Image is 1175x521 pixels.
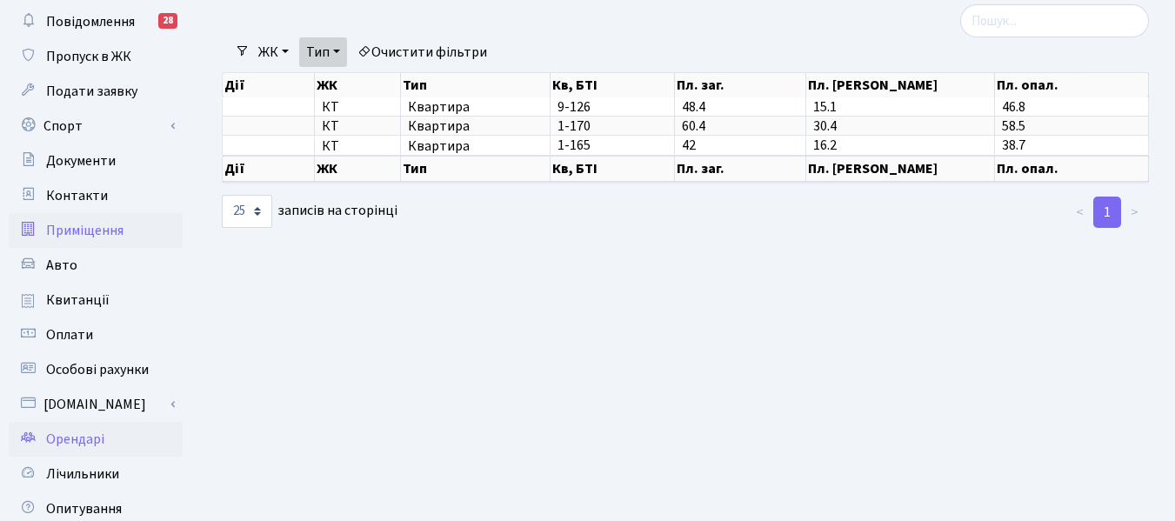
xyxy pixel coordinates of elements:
a: Орендарі [9,422,183,457]
th: Кв, БТІ [551,73,675,97]
a: Подати заявку [9,74,183,109]
span: 60.4 [682,117,705,136]
th: ЖК [315,73,401,97]
span: 58.5 [1002,117,1025,136]
span: Орендарі [46,430,104,449]
a: 1 [1093,197,1121,228]
input: Пошук... [960,4,1149,37]
span: Квартира [408,139,543,153]
span: Квитанції [46,291,110,310]
th: Кв, БТІ [551,156,675,182]
a: Приміщення [9,213,183,248]
a: Очистити фільтри [350,37,494,67]
span: КТ [322,100,393,114]
span: 46.8 [1002,97,1025,117]
th: Пл. [PERSON_NAME] [806,156,995,182]
span: 1-165 [557,137,591,156]
span: Подати заявку [46,82,137,101]
span: Оплати [46,325,93,344]
a: Оплати [9,317,183,352]
span: Квартира [408,119,543,133]
span: Лічильники [46,464,119,484]
span: 16.2 [813,137,837,156]
a: Документи [9,144,183,178]
a: Пропуск в ЖК [9,39,183,74]
a: Контакти [9,178,183,213]
span: КТ [322,119,393,133]
th: Пл. [PERSON_NAME] [806,73,995,97]
span: Особові рахунки [46,360,149,379]
span: Документи [46,151,116,170]
th: Дії [223,73,315,97]
th: Тип [401,73,551,97]
label: записів на сторінці [222,195,397,228]
a: Лічильники [9,457,183,491]
th: Пл. заг. [675,156,807,182]
a: Авто [9,248,183,283]
span: 9-126 [557,97,591,117]
a: Повідомлення28 [9,4,183,39]
span: Повідомлення [46,12,135,31]
a: Спорт [9,109,183,144]
a: Особові рахунки [9,352,183,387]
th: Пл. опал. [995,156,1149,182]
span: 15.1 [813,97,837,117]
th: Тип [401,156,551,182]
span: 48.4 [682,97,705,117]
span: КТ [322,139,393,153]
span: Авто [46,256,77,275]
div: 28 [158,13,177,29]
span: Приміщення [46,221,124,240]
th: Дії [223,156,315,182]
th: Пл. опал. [995,73,1149,97]
span: 38.7 [1002,137,1025,156]
a: Квитанції [9,283,183,317]
span: 30.4 [813,117,837,136]
select: записів на сторінці [222,195,272,228]
a: ЖК [251,37,296,67]
th: ЖК [315,156,401,182]
span: Опитування [46,499,122,518]
span: Контакти [46,186,108,205]
a: Тип [299,37,347,67]
span: 42 [682,137,696,156]
th: Пл. заг. [675,73,807,97]
span: Квартира [408,100,543,114]
span: Пропуск в ЖК [46,47,131,66]
span: 1-170 [557,117,591,136]
a: [DOMAIN_NAME] [9,387,183,422]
